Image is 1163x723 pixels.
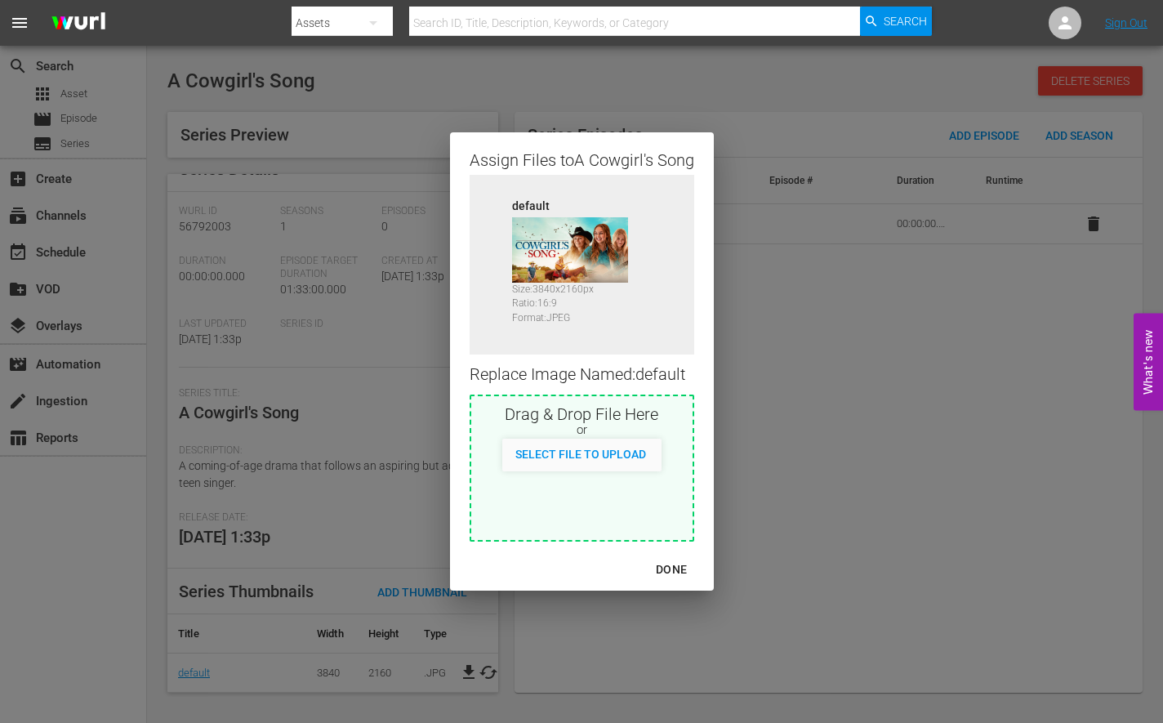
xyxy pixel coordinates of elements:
[884,7,927,36] span: Search
[470,149,694,168] div: Assign Files to A Cowgirl's Song
[502,448,659,461] span: Select File to Upload
[39,4,118,42] img: ans4CAIJ8jUAAAAAAAAAAAAAAAAAAAAAAAAgQb4GAAAAAAAAAAAAAAAAAAAAAAAAJMjXAAAAAAAAAAAAAAAAAAAAAAAAgAT5G...
[643,560,700,580] div: DONE
[10,13,29,33] span: menu
[512,217,628,283] img: 56792003-default_v1.jpg
[636,555,706,585] button: DONE
[1105,16,1147,29] a: Sign Out
[471,422,693,439] div: or
[471,403,693,422] div: Drag & Drop File Here
[502,439,659,468] button: Select File to Upload
[512,283,643,317] div: Size: 3840 x 2160 px Ratio: 16:9 Format: JPEG
[512,198,643,209] div: default
[470,355,694,395] div: Replace Image Named: default
[1134,313,1163,410] button: Open Feedback Widget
